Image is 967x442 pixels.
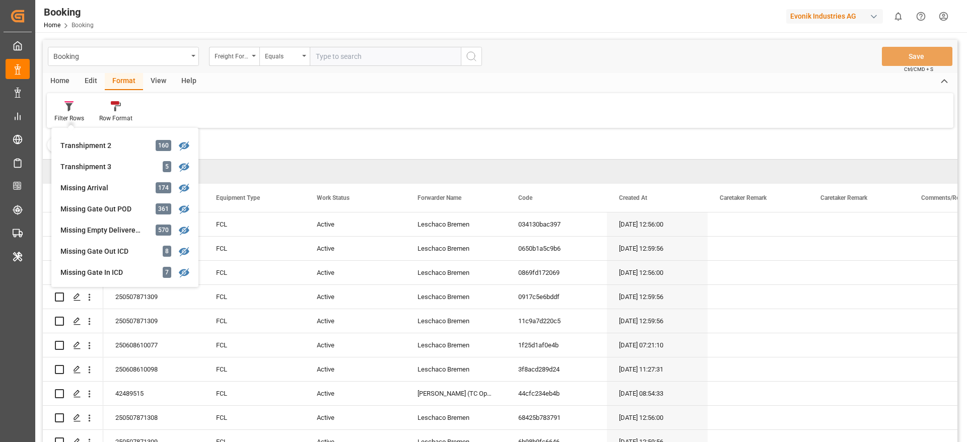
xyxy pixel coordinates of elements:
button: open menu [259,47,310,66]
div: [DATE] 11:27:31 [607,357,708,381]
div: Active [305,285,405,309]
div: 0650b1a5c9b6 [506,237,607,260]
div: 361 [156,203,171,214]
div: 42489515 [103,382,204,405]
div: Leschaco Bremen [405,212,506,236]
div: [DATE] 12:59:56 [607,285,708,309]
div: Press SPACE to select this row. [43,382,103,406]
div: Press SPACE to select this row. [43,285,103,309]
div: Leschaco Bremen [405,285,506,309]
div: Missing Empty Delivered Depot [60,225,149,236]
div: FCL [204,357,305,381]
div: Transhipment 2 [60,140,149,151]
div: FCL [204,309,305,333]
div: Active [305,237,405,260]
div: Missing Arrival [60,183,149,193]
div: [DATE] 12:56:00 [607,212,708,236]
div: FCL [204,382,305,405]
div: Leschaco Bremen [405,309,506,333]
div: 7 [163,267,171,278]
div: Press SPACE to select this row. [43,212,103,237]
div: Edit [77,73,105,90]
div: Press SPACE to select this row. [43,261,103,285]
div: Press SPACE to select this row. [43,406,103,430]
button: Save [882,47,952,66]
div: Active [305,261,405,284]
div: 250507871308 [103,406,204,429]
div: Leschaco Bremen [405,406,506,429]
div: 5 [163,161,171,172]
div: FCL [204,285,305,309]
div: Freight Forwarder's Reference No. [215,49,249,61]
div: Format [105,73,143,90]
div: [DATE] 12:56:00 [607,406,708,429]
div: Help [174,73,204,90]
div: Active [305,382,405,405]
div: 250608610077 [103,333,204,357]
div: Home [43,73,77,90]
span: Ctrl/CMD + S [904,65,933,73]
div: Filter Rows [54,114,84,123]
div: 0869fd172069 [506,261,607,284]
div: 250507871309 [103,309,204,333]
span: Work Status [317,194,350,201]
div: FCL [204,333,305,357]
div: 8 [163,246,171,257]
button: open menu [209,47,259,66]
div: Leschaco Bremen [405,357,506,381]
div: Press SPACE to select this row. [43,333,103,357]
div: Active [305,406,405,429]
span: Caretaker Remark [820,194,867,201]
span: Code [518,194,532,201]
button: search button [461,47,482,66]
div: 3f8acd289d24 [506,357,607,381]
div: 68425b783791 [506,406,607,429]
div: Equals [265,49,299,61]
div: Leschaco Bremen [405,261,506,284]
button: open menu [48,47,199,66]
div: Press SPACE to select this row. [43,237,103,261]
button: show 0 new notifications [887,5,910,28]
div: Active [305,333,405,357]
span: Caretaker Remark [720,194,767,201]
div: FCL [204,261,305,284]
div: Booking [44,5,94,20]
button: Evonik Industries AG [786,7,887,26]
div: [PERSON_NAME] (TC Operator) [405,382,506,405]
div: Active [305,212,405,236]
div: Transhipment 3 [60,162,149,172]
div: FCL [204,406,305,429]
span: Forwarder Name [418,194,461,201]
div: [DATE] 12:59:56 [607,309,708,333]
div: [DATE] 07:21:10 [607,333,708,357]
div: Booking [53,49,188,62]
div: Missing Gate Out ICD [60,246,149,257]
div: 034130bac397 [506,212,607,236]
div: 1f25d1af0e4b [506,333,607,357]
span: Equipment Type [216,194,260,201]
div: FCL [204,237,305,260]
div: Evonik Industries AG [786,9,883,24]
input: Type to search [310,47,461,66]
div: 250507871309 [103,285,204,309]
div: 570 [156,225,171,236]
button: Help Center [910,5,932,28]
div: Row Format [99,114,132,123]
div: [DATE] 12:59:56 [607,237,708,260]
div: 44cfc234eb4b [506,382,607,405]
div: 250608610098 [103,357,204,381]
div: View [143,73,174,90]
div: Press SPACE to select this row. [43,309,103,333]
div: Active [305,357,405,381]
div: Leschaco Bremen [405,237,506,260]
a: Home [44,22,60,29]
div: 0917c5e6bddf [506,285,607,309]
div: [DATE] 08:54:33 [607,382,708,405]
div: FCL [204,212,305,236]
div: Active [305,309,405,333]
div: Missing Gate In ICD [60,267,149,278]
div: Press SPACE to select this row. [43,357,103,382]
div: 174 [156,182,171,193]
div: 11c9a7d220c5 [506,309,607,333]
div: 160 [156,140,171,151]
